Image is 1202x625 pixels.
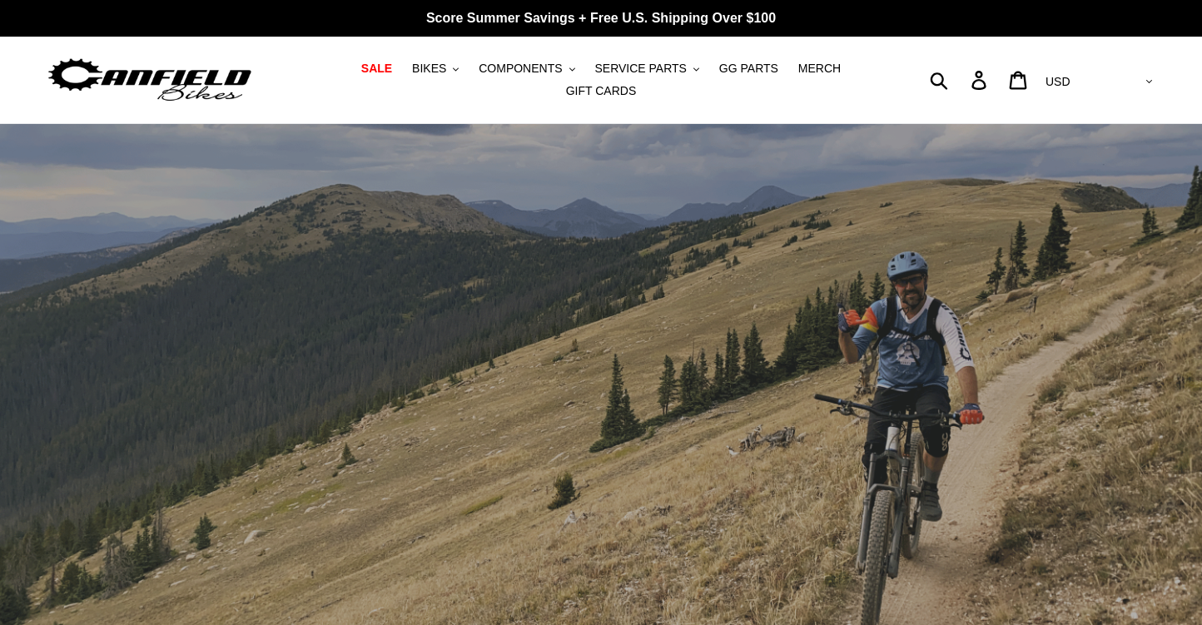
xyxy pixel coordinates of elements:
[46,54,254,107] img: Canfield Bikes
[479,62,562,76] span: COMPONENTS
[719,62,778,76] span: GG PARTS
[353,57,400,80] a: SALE
[939,62,981,98] input: Search
[404,57,467,80] button: BIKES
[566,84,637,98] span: GIFT CARDS
[558,80,645,102] a: GIFT CARDS
[412,62,446,76] span: BIKES
[470,57,583,80] button: COMPONENTS
[798,62,841,76] span: MERCH
[594,62,686,76] span: SERVICE PARTS
[361,62,392,76] span: SALE
[586,57,707,80] button: SERVICE PARTS
[790,57,849,80] a: MERCH
[711,57,787,80] a: GG PARTS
